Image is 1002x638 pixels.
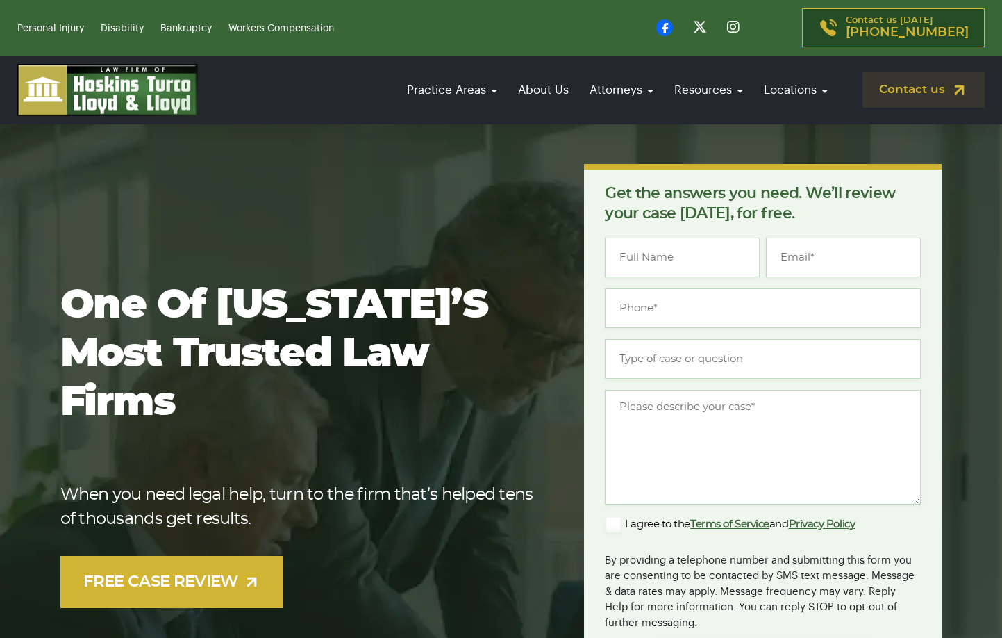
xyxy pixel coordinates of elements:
span: [PHONE_NUMBER] [846,26,969,40]
p: Get the answers you need. We’ll review your case [DATE], for free. [605,183,921,224]
a: About Us [511,70,576,110]
a: Disability [101,24,144,33]
p: When you need legal help, turn to the firm that’s helped tens of thousands get results. [60,483,540,532]
input: Full Name [605,238,760,277]
img: logo [17,64,198,116]
a: Terms of Service [690,519,769,530]
a: Contact us [DATE][PHONE_NUMBER] [802,8,985,47]
a: Privacy Policy [789,519,855,530]
a: Resources [667,70,750,110]
input: Phone* [605,288,921,328]
a: FREE CASE REVIEW [60,556,284,608]
input: Email* [766,238,921,277]
a: Locations [757,70,835,110]
img: arrow-up-right-light.svg [243,573,260,591]
a: Bankruptcy [160,24,212,33]
h1: One of [US_STATE]’s most trusted law firms [60,281,540,427]
a: Workers Compensation [228,24,334,33]
label: I agree to the and [605,516,855,533]
input: Type of case or question [605,339,921,379]
a: Personal Injury [17,24,84,33]
p: Contact us [DATE] [846,16,969,40]
div: By providing a telephone number and submitting this form you are consenting to be contacted by SM... [605,544,921,632]
a: Attorneys [583,70,660,110]
a: Contact us [862,72,985,108]
a: Practice Areas [400,70,504,110]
